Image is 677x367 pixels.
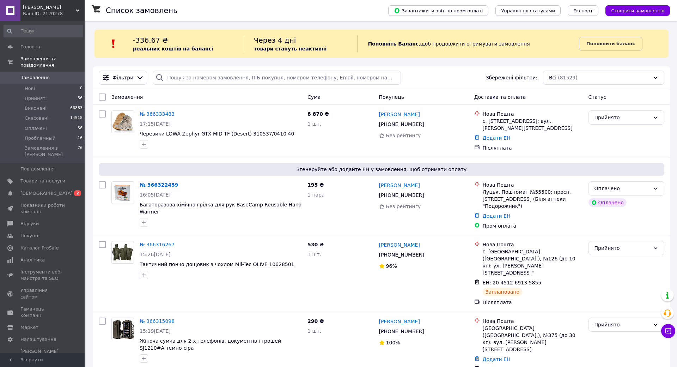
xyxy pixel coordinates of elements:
span: [PHONE_NUMBER] [379,192,424,198]
span: Виконані [25,105,47,112]
a: [PERSON_NAME] [379,182,420,189]
span: Проблемный [25,135,55,142]
span: 14518 [70,115,83,121]
button: Управління статусами [495,5,561,16]
a: № 366316267 [140,242,175,247]
b: Поповніть Баланс [368,41,419,47]
span: Багаторазова хімічна грілка для рук BaseCamp Reusable Hand Warmer [140,202,301,215]
a: № 366322459 [140,182,178,188]
span: Маркет [20,324,38,331]
span: 15:19[DATE] [140,328,171,334]
span: 15:26[DATE] [140,252,171,257]
span: Завантажити звіт по пром-оплаті [394,7,483,14]
span: 100% [386,340,400,345]
img: Фото товару [112,111,133,133]
div: Нова Пошта [483,181,583,188]
div: Післяплата [483,144,583,151]
h1: Список замовлень [106,6,177,15]
span: Гаманець компанії [20,306,65,319]
span: Нові [25,85,35,92]
span: Прийняті [25,95,47,102]
span: 530 ₴ [307,242,324,247]
div: [GEOGRAPHIC_DATA] ([GEOGRAPHIC_DATA].), №375 (до 30 кг): вул. [PERSON_NAME][STREET_ADDRESS] [483,325,583,353]
div: Луцьк, Поштомат №55500: просп. [STREET_ADDRESS] (Біля аптеки "Подорожник") [483,188,583,210]
span: 56 [78,125,83,132]
span: Всі [549,74,556,81]
div: Оплачено [594,185,650,192]
button: Створити замовлення [605,5,670,16]
span: Аналітика [20,257,45,263]
span: 56 [78,95,83,102]
span: 8 870 ₴ [307,111,329,117]
a: Фото товару [111,110,134,133]
span: Скасовані [25,115,49,121]
span: Фільтри [112,74,133,81]
div: Пром-оплата [483,222,583,229]
a: Додати ЕН [483,356,511,362]
a: Поповнити баланс [579,37,642,51]
span: Головна [20,44,40,50]
span: Згенеруйте або додайте ЕН у замовлення, щоб отримати оплату [102,166,661,173]
a: Додати ЕН [483,213,511,219]
span: [PHONE_NUMBER] [379,329,424,334]
button: Чат з покупцем [661,324,675,338]
span: Створити замовлення [611,8,664,13]
span: Замовлення та повідомлення [20,56,85,68]
a: Жіноча сумка для 2-х телефонів, документів і грошей SJ1210#A темно-сіра [140,338,281,351]
span: 1 шт. [307,328,321,334]
a: Створити замовлення [598,7,670,13]
a: Фото товару [111,181,134,204]
b: Поповнити баланс [586,41,635,46]
span: Замовлення [20,74,50,81]
span: -336.67 ₴ [133,36,168,44]
div: Прийнято [594,244,650,252]
span: Покупець [379,94,404,100]
div: Нова Пошта [483,110,583,118]
img: Фото товару [112,244,134,261]
div: Ваш ID: 2120278 [23,11,85,17]
a: № 366315098 [140,318,175,324]
span: 290 ₴ [307,318,324,324]
a: Черевики LOWA Zephyr GTX MID TF (Desert) 310537/0410 40 [140,131,294,137]
span: 66883 [70,105,83,112]
span: [DEMOGRAPHIC_DATA] [20,190,73,197]
div: Нова Пошта [483,241,583,248]
span: Без рейтингу [386,204,421,209]
span: 2 [74,190,81,196]
a: Фото товару [111,241,134,264]
span: Каталог ProSale [20,245,59,251]
span: Експорт [573,8,593,13]
input: Пошук за номером замовлення, ПІБ покупця, номером телефону, Email, номером накладної [153,71,401,85]
span: (81529) [558,75,577,80]
div: , щоб продовжити отримувати замовлення [357,35,579,52]
span: 16:05[DATE] [140,192,171,198]
span: 195 ₴ [307,182,324,188]
input: Пошук [4,25,83,37]
span: Збережені фільтри: [486,74,537,81]
div: г. [GEOGRAPHIC_DATA] ([GEOGRAPHIC_DATA].), №126 (до 10 кг): ул. [PERSON_NAME][STREET_ADDRESS]" [483,248,583,276]
span: Оплачені [25,125,47,132]
div: Нова Пошта [483,318,583,325]
span: Доставка та оплата [474,94,526,100]
span: Інструменти веб-майстра та SEO [20,269,65,282]
div: Заплановано [483,288,523,296]
a: Фото товару [111,318,134,340]
span: [PHONE_NUMBER] [379,252,424,258]
span: Управління статусами [501,8,555,13]
span: Управління сайтом [20,287,65,300]
span: 96% [386,263,397,269]
a: [PERSON_NAME] [379,111,420,118]
span: 17:15[DATE] [140,121,171,127]
span: Статус [588,94,606,100]
div: Оплачено [588,198,627,207]
span: Через 4 дні [254,36,296,44]
b: товари стануть неактивні [254,46,327,52]
button: Завантажити звіт по пром-оплаті [388,5,488,16]
button: Експорт [568,5,599,16]
span: 1 шт. [307,252,321,257]
span: 0 [80,85,83,92]
span: Без рейтингу [386,133,421,138]
img: Фото товару [112,318,134,340]
span: Відгуки [20,221,39,227]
